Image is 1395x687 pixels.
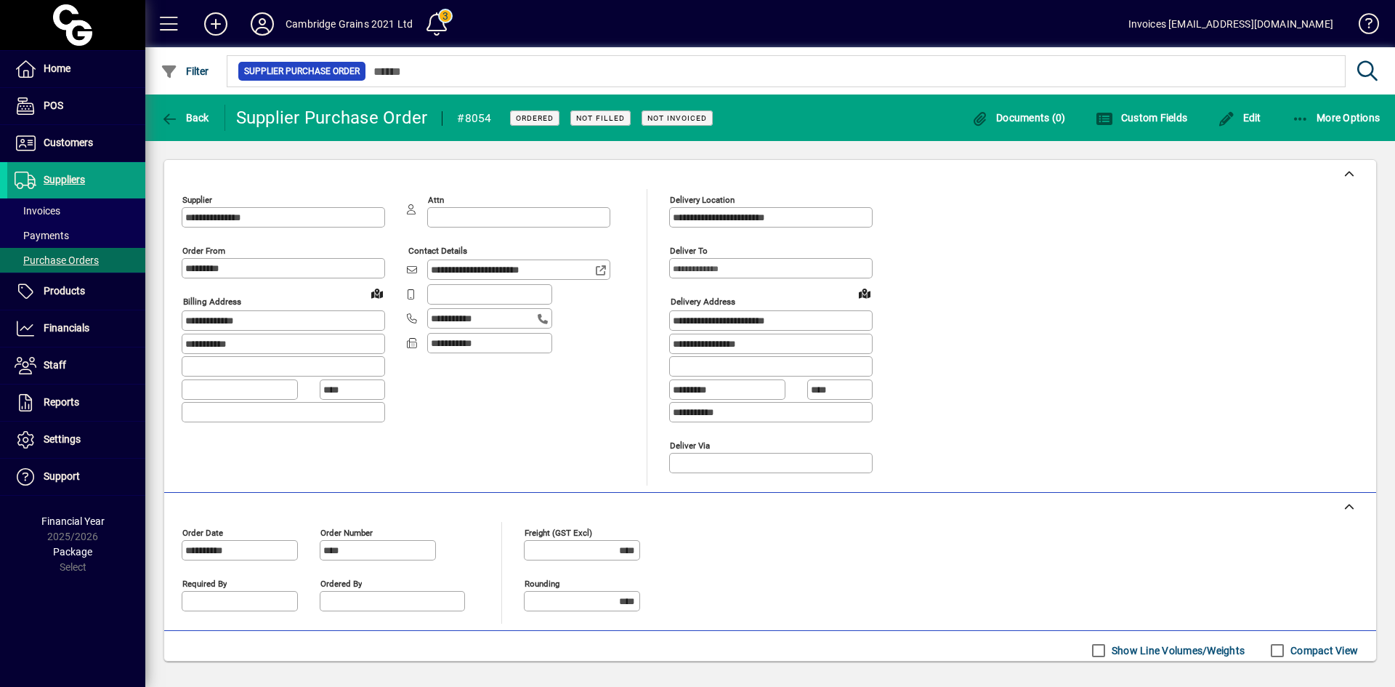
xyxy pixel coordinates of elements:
button: Edit [1214,105,1265,131]
span: Ordered [516,113,554,123]
a: Settings [7,422,145,458]
span: Financial Year [41,515,105,527]
span: Purchase Orders [15,254,99,266]
button: Documents (0) [968,105,1069,131]
a: Knowledge Base [1348,3,1377,50]
a: View on map [365,281,389,305]
label: Show Line Volumes/Weights [1109,643,1245,658]
span: Edit [1218,112,1261,124]
span: Reports [44,396,79,408]
div: Supplier Purchase Order [236,106,428,129]
a: Products [7,273,145,310]
a: Support [7,459,145,495]
a: Staff [7,347,145,384]
mat-label: Ordered by [320,578,362,588]
mat-label: Rounding [525,578,559,588]
button: Custom Fields [1092,105,1191,131]
a: Home [7,51,145,87]
a: Invoices [7,198,145,223]
a: Customers [7,125,145,161]
mat-label: Deliver via [670,440,710,450]
mat-label: Delivery Location [670,195,735,205]
button: Add [193,11,239,37]
span: Customers [44,137,93,148]
mat-label: Order number [320,527,373,537]
button: Filter [157,58,213,84]
span: POS [44,100,63,111]
span: Staff [44,359,66,371]
mat-label: Supplier [182,195,212,205]
span: Package [53,546,92,558]
mat-label: Freight (GST excl) [525,527,592,537]
a: Financials [7,310,145,347]
mat-label: Deliver To [670,246,708,256]
button: Back [157,105,213,131]
a: Purchase Orders [7,248,145,273]
mat-label: Order from [182,246,225,256]
span: Supplier Purchase Order [244,64,360,79]
div: Invoices [EMAIL_ADDRESS][DOMAIN_NAME] [1128,12,1333,36]
mat-label: Attn [428,195,444,205]
span: Financials [44,322,89,334]
app-page-header-button: Back [145,105,225,131]
span: Documents (0) [971,112,1066,124]
span: Settings [44,433,81,445]
div: #8054 [457,107,491,130]
label: Compact View [1287,643,1358,658]
span: Not Filled [576,113,625,123]
span: Support [44,470,80,482]
span: Home [44,63,70,74]
span: More Options [1292,112,1380,124]
a: View on map [853,281,876,305]
span: Back [161,112,209,124]
mat-label: Required by [182,578,227,588]
span: Not Invoiced [647,113,707,123]
a: Payments [7,223,145,248]
span: Custom Fields [1096,112,1187,124]
span: Payments [15,230,69,241]
span: Suppliers [44,174,85,185]
span: Invoices [15,205,60,217]
span: Products [44,285,85,297]
span: Filter [161,65,209,77]
button: Profile [239,11,286,37]
a: POS [7,88,145,124]
a: Reports [7,385,145,421]
button: More Options [1288,105,1384,131]
div: Cambridge Grains 2021 Ltd [286,12,413,36]
mat-label: Order date [182,527,223,537]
